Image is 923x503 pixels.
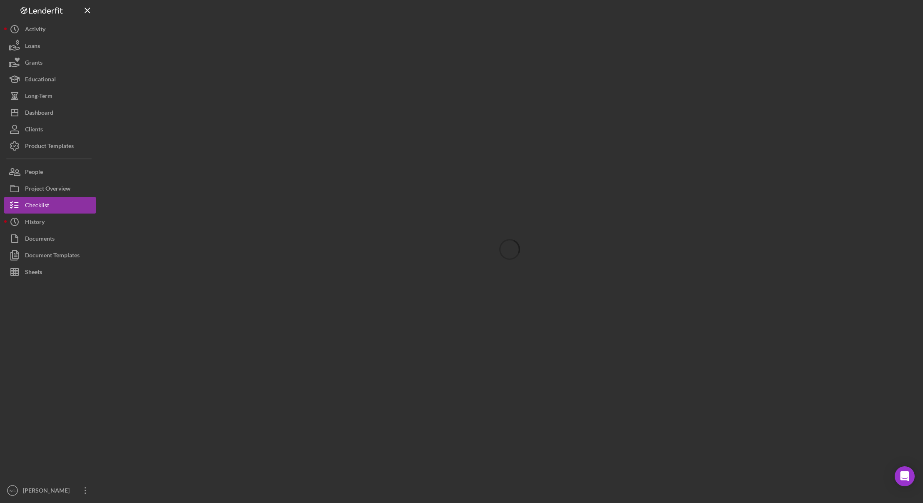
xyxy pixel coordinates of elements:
[4,264,96,280] button: Sheets
[4,230,96,247] button: Documents
[25,197,49,216] div: Checklist
[4,21,96,38] button: Activity
[4,214,96,230] button: History
[4,247,96,264] button: Document Templates
[4,88,96,104] button: Long-Term
[25,230,55,249] div: Documents
[4,138,96,154] button: Product Templates
[25,21,45,40] div: Activity
[25,54,43,73] div: Grants
[4,54,96,71] button: Grants
[25,71,56,90] div: Educational
[4,180,96,197] button: Project Overview
[4,71,96,88] button: Educational
[21,482,75,501] div: [PERSON_NAME]
[4,482,96,499] button: NG[PERSON_NAME]
[25,104,53,123] div: Dashboard
[25,180,70,199] div: Project Overview
[25,38,40,56] div: Loans
[25,247,80,266] div: Document Templates
[25,121,43,140] div: Clients
[10,488,15,493] text: NG
[25,138,74,156] div: Product Templates
[25,163,43,182] div: People
[895,466,915,486] div: Open Intercom Messenger
[4,38,96,54] button: Loans
[25,214,45,232] div: History
[25,264,42,282] div: Sheets
[25,88,53,106] div: Long-Term
[4,121,96,138] button: Clients
[4,163,96,180] button: People
[4,104,96,121] button: Dashboard
[4,197,96,214] button: Checklist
